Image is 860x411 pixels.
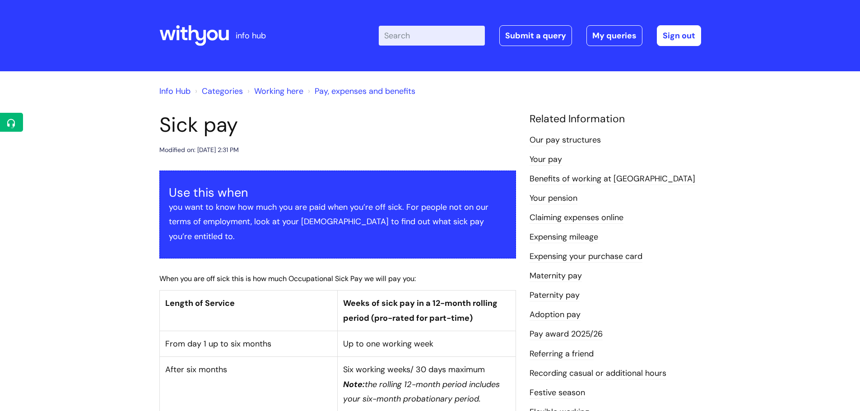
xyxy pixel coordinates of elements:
th: Length of Service [159,291,338,331]
a: Claiming expenses online [530,212,623,224]
a: Working here [254,86,303,97]
td: Up to one working week [338,331,516,357]
a: Maternity pay [530,270,582,282]
a: Our pay structures [530,134,601,146]
input: Search [379,26,485,46]
a: Info Hub [159,86,191,97]
a: Pay, expenses and benefits [315,86,415,97]
td: From day 1 up to six months [159,331,338,357]
a: Adoption pay [530,309,581,321]
a: Categories [202,86,243,97]
li: Pay, expenses and benefits [306,84,415,98]
a: Pay award 2025/26 [530,328,603,340]
span: When you are off sick this is how much Occupational Sick Pay we will pay you: [159,274,416,283]
a: Paternity pay [530,290,580,301]
a: My queries [586,25,642,46]
a: Recording casual or additional hours [530,368,666,379]
h1: Sick pay [159,113,516,137]
div: | - [379,25,701,46]
p: you want to know how much you are paid when you’re off sick. For people not on our terms of emplo... [169,200,507,244]
a: Festive season [530,387,585,399]
div: Modified on: [DATE] 2:31 PM [159,144,239,156]
a: Submit a query [499,25,572,46]
p: info hub [236,28,266,43]
a: Referring a friend [530,348,594,360]
th: Weeks of sick pay in a 12-month rolling period (pro-rated for part-time) [338,291,516,331]
h4: Related Information [530,113,701,125]
li: Working here [245,84,303,98]
li: Solution home [193,84,243,98]
a: Your pension [530,193,577,204]
a: Expensing your purchase card [530,251,642,263]
em: the rolling 12-month period includes your six-month probationary period. [343,379,500,404]
a: Your pay [530,154,562,166]
h3: Use this when [169,185,507,200]
a: Sign out [657,25,701,46]
a: Expensing mileage [530,231,598,243]
a: Benefits of working at [GEOGRAPHIC_DATA] [530,173,695,185]
em: Note: [343,379,365,390]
